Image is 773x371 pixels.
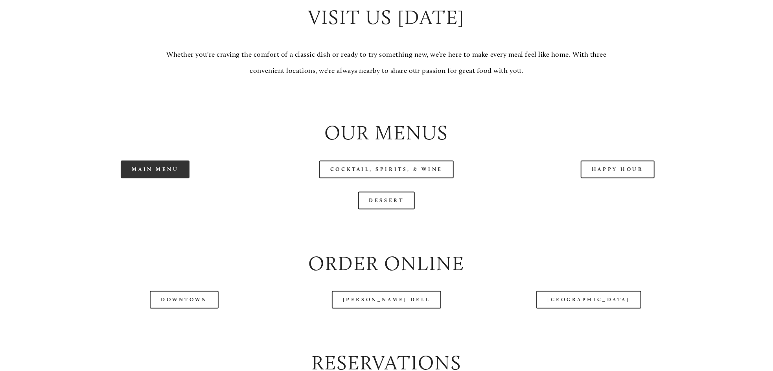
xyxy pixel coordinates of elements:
[319,161,454,178] a: Cocktail, Spirits, & Wine
[581,161,655,178] a: Happy Hour
[332,291,441,309] a: [PERSON_NAME] Dell
[150,291,218,309] a: Downtown
[536,291,641,309] a: [GEOGRAPHIC_DATA]
[358,192,415,210] a: Dessert
[46,119,727,147] h2: Our Menus
[121,161,190,178] a: Main Menu
[46,250,727,278] h2: Order Online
